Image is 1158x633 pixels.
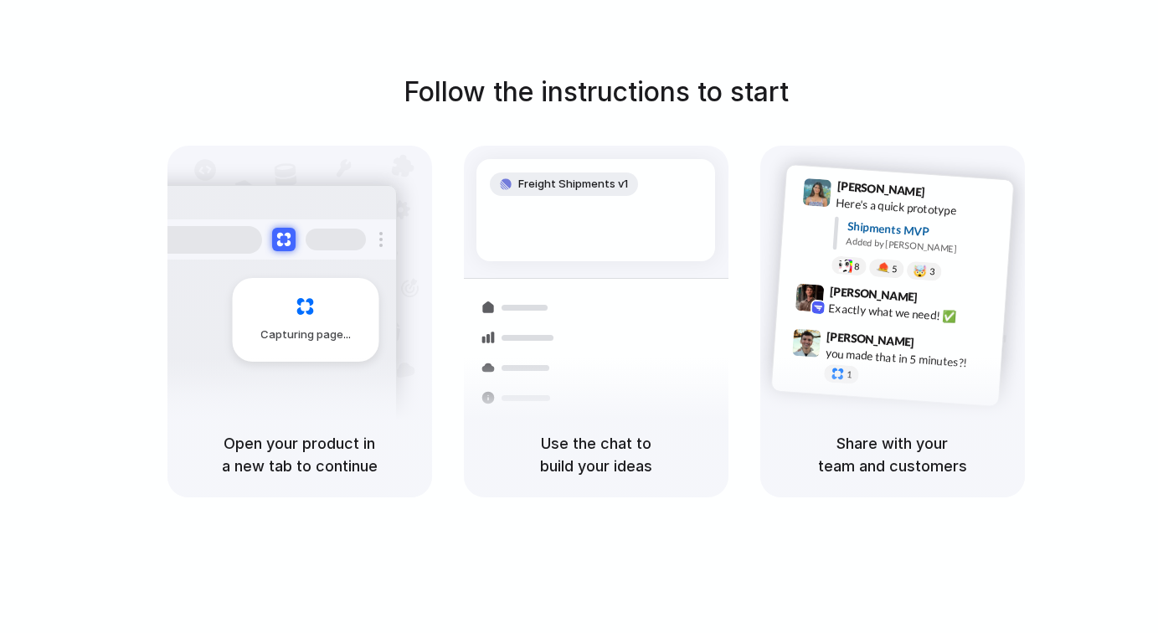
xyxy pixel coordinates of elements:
[825,344,992,373] div: you made that in 5 minutes?!
[835,194,1002,223] div: Here's a quick prototype
[913,265,927,277] div: 🤯
[847,218,1001,245] div: Shipments MVP
[518,176,628,193] span: Freight Shipments v1
[404,72,789,112] h1: Follow the instructions to start
[780,432,1005,477] h5: Share with your team and customers
[188,432,412,477] h5: Open your product in a new tab to continue
[260,327,353,343] span: Capturing page
[829,282,918,306] span: [PERSON_NAME]
[891,265,897,274] span: 5
[919,335,954,355] span: 9:47 AM
[929,185,964,205] span: 9:41 AM
[922,291,956,311] span: 9:42 AM
[853,262,859,271] span: 8
[826,327,914,352] span: [PERSON_NAME]
[846,370,852,379] span: 1
[929,267,934,276] span: 3
[836,177,925,201] span: [PERSON_NAME]
[828,300,996,328] div: Exactly what we need! ✅
[846,234,1000,259] div: Added by [PERSON_NAME]
[484,432,708,477] h5: Use the chat to build your ideas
